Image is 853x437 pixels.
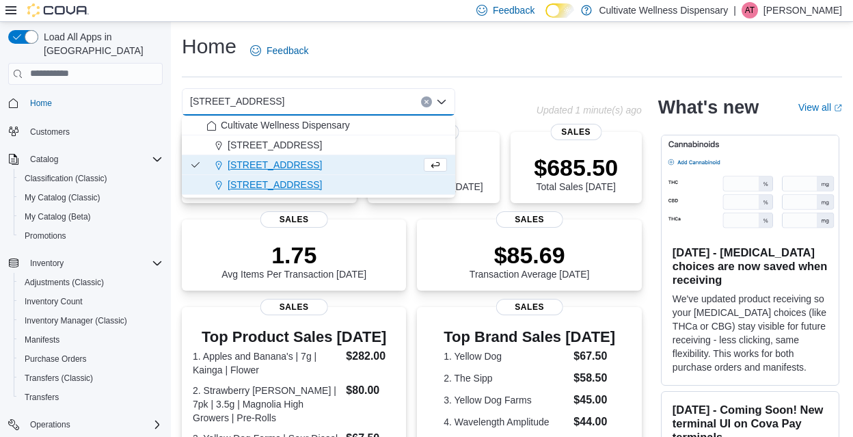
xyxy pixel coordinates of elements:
span: Inventory Manager (Classic) [25,315,127,326]
div: Choose from the following options [182,116,455,195]
h1: Home [182,33,236,60]
h3: [DATE] - [MEDICAL_DATA] choices are now saved when receiving [673,246,828,287]
span: My Catalog (Beta) [19,209,163,225]
span: Sales [260,211,328,228]
button: Inventory Count [14,292,168,311]
div: Total Sales [DATE] [534,154,618,192]
span: Transfers (Classic) [25,373,93,384]
a: Home [25,95,57,111]
span: My Catalog (Classic) [19,189,163,206]
p: | [733,2,736,18]
button: Adjustments (Classic) [14,273,168,292]
dt: 1. Apples and Banana's | 7g | Kainga | Flower [193,349,340,377]
span: Promotions [19,228,163,244]
p: [PERSON_NAME] [763,2,842,18]
p: 1.75 [221,241,366,269]
dd: $44.00 [573,414,615,430]
span: Promotions [25,230,66,241]
span: Operations [30,419,70,430]
button: Operations [25,416,76,433]
button: Inventory [3,254,168,273]
span: [STREET_ADDRESS] [228,178,322,191]
span: Inventory Manager (Classic) [19,313,163,329]
h3: Top Brand Sales [DATE] [444,329,615,345]
a: Transfers [19,389,64,406]
a: Inventory Manager (Classic) [19,313,133,329]
span: Home [25,94,163,111]
span: Transfers [25,392,59,403]
button: Promotions [14,226,168,246]
a: Promotions [19,228,72,244]
p: $85.69 [470,241,590,269]
span: Purchase Orders [19,351,163,367]
button: Cultivate Wellness Dispensary [182,116,455,135]
span: [STREET_ADDRESS] [190,93,284,109]
span: Feedback [267,44,308,57]
span: Sales [550,124,601,140]
div: Avg Items Per Transaction [DATE] [221,241,366,280]
span: Cultivate Wellness Dispensary [221,118,350,132]
span: My Catalog (Beta) [25,211,91,222]
span: Purchase Orders [25,354,87,365]
dt: 1. Yellow Dog [444,349,568,363]
p: Updated 1 minute(s) ago [537,105,642,116]
button: Inventory Manager (Classic) [14,311,168,330]
a: Manifests [19,332,65,348]
button: Inventory [25,255,69,272]
a: Transfers (Classic) [19,370,98,386]
dd: $67.50 [573,348,615,365]
a: My Catalog (Classic) [19,189,106,206]
button: My Catalog (Beta) [14,207,168,226]
a: View allExternal link [798,102,842,113]
a: Adjustments (Classic) [19,274,109,291]
span: Customers [30,127,70,137]
button: [STREET_ADDRESS] [182,155,455,175]
dt: 3. Yellow Dog Farms [444,393,568,407]
button: Transfers [14,388,168,407]
h3: Top Product Sales [DATE] [193,329,395,345]
button: Transfers (Classic) [14,369,168,388]
span: Classification (Classic) [19,170,163,187]
span: Catalog [30,154,58,165]
span: Transfers [19,389,163,406]
span: Home [30,98,52,109]
p: Cultivate Wellness Dispensary [599,2,728,18]
p: We've updated product receiving so your [MEDICAL_DATA] choices (like THCa or CBG) stay visible fo... [673,292,828,374]
button: [STREET_ADDRESS] [182,135,455,155]
span: [STREET_ADDRESS] [228,158,322,172]
button: [STREET_ADDRESS] [182,175,455,195]
span: Classification (Classic) [25,173,107,184]
span: Operations [25,416,163,433]
button: Close list of options [436,96,447,107]
a: My Catalog (Beta) [19,209,96,225]
div: Transaction Average [DATE] [470,241,590,280]
dd: $282.00 [346,348,395,365]
span: Adjustments (Classic) [25,277,104,288]
span: My Catalog (Classic) [25,192,100,203]
span: Feedback [493,3,534,17]
button: Customers [3,121,168,141]
span: AT [745,2,755,18]
span: Catalog [25,151,163,168]
span: Inventory [30,258,64,269]
button: My Catalog (Classic) [14,188,168,207]
span: Inventory Count [19,293,163,310]
span: Manifests [25,334,59,345]
p: $685.50 [534,154,618,181]
span: Sales [496,211,563,228]
dd: $80.00 [346,382,395,399]
span: Manifests [19,332,163,348]
span: [STREET_ADDRESS] [228,138,322,152]
span: Sales [260,299,328,315]
button: Clear input [421,96,432,107]
input: Dark Mode [545,3,574,18]
dt: 2. Strawberry [PERSON_NAME] | 7pk | 3.5g | Magnolia High Growers | Pre-Rolls [193,384,340,425]
button: Operations [3,415,168,434]
a: Inventory Count [19,293,88,310]
dt: 4. Wavelength Amplitude [444,415,568,429]
a: Customers [25,124,75,140]
button: Manifests [14,330,168,349]
a: Classification (Classic) [19,170,113,187]
dt: 2. The Sipp [444,371,568,385]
